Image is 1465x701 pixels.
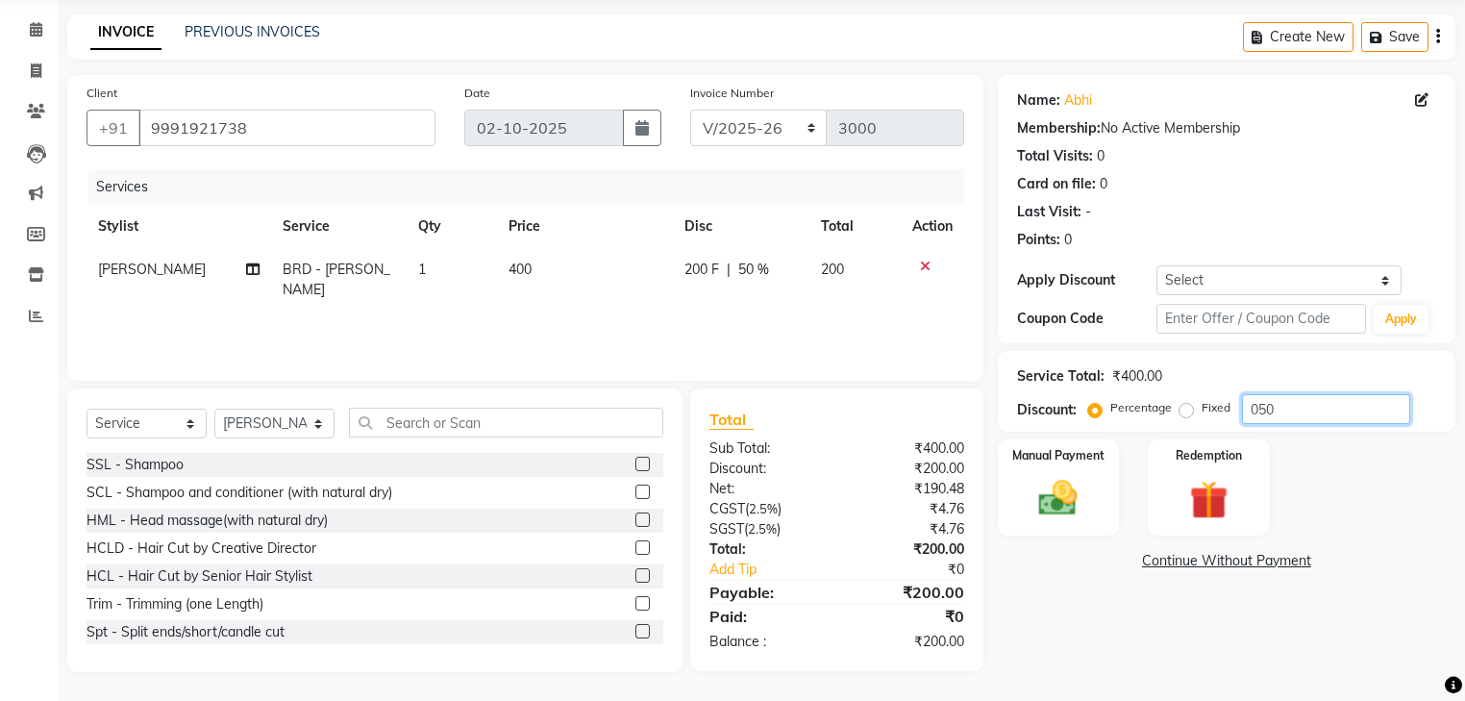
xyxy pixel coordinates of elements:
div: SCL - Shampoo and conditioner (with natural dry) [87,483,392,503]
span: | [727,260,731,280]
a: PREVIOUS INVOICES [185,23,320,40]
th: Price [497,205,673,248]
label: Manual Payment [1012,447,1105,464]
div: 0 [1064,230,1072,250]
span: 200 F [684,260,719,280]
div: Name: [1017,90,1060,111]
a: Add Tip [695,560,860,580]
div: Card on file: [1017,174,1096,194]
div: ₹4.76 [836,519,978,539]
span: 400 [509,261,532,278]
div: ₹190.48 [836,479,978,499]
label: Client [87,85,117,102]
div: Discount: [1017,400,1077,420]
span: Total [709,410,754,430]
div: - [1085,202,1091,222]
div: SSL - Shampoo [87,455,184,475]
div: Payable: [695,581,836,604]
span: SGST [709,520,744,538]
div: HCL - Hair Cut by Senior Hair Stylist [87,566,312,587]
div: ₹200.00 [836,581,978,604]
div: Points: [1017,230,1060,250]
div: Balance : [695,632,836,652]
span: 50 % [738,260,769,280]
div: HML - Head massage(with natural dry) [87,511,328,531]
div: Services [88,169,979,205]
div: ₹200.00 [836,539,978,560]
div: ₹400.00 [1112,366,1162,387]
a: Abhi [1064,90,1092,111]
span: 2.5% [749,501,778,516]
th: Disc [673,205,809,248]
div: ₹0 [860,560,979,580]
th: Qty [407,205,497,248]
div: Trim - Trimming (one Length) [87,594,263,614]
th: Action [901,205,964,248]
span: BRD - [PERSON_NAME] [283,261,390,298]
input: Enter Offer / Coupon Code [1156,304,1366,334]
div: Apply Discount [1017,270,1156,290]
div: Paid: [695,605,836,628]
div: ₹200.00 [836,459,978,479]
div: Service Total: [1017,366,1105,387]
div: ₹200.00 [836,632,978,652]
div: Discount: [695,459,836,479]
div: No Active Membership [1017,118,1436,138]
button: Create New [1243,22,1353,52]
th: Service [271,205,407,248]
label: Redemption [1176,447,1242,464]
label: Invoice Number [690,85,774,102]
div: 0 [1097,146,1105,166]
label: Percentage [1110,399,1172,416]
div: ₹4.76 [836,499,978,519]
div: ₹400.00 [836,438,978,459]
span: [PERSON_NAME] [98,261,206,278]
a: INVOICE [90,15,161,50]
button: +91 [87,110,140,146]
input: Search by Name/Mobile/Email/Code [138,110,435,146]
div: ( ) [695,519,836,539]
div: Net: [695,479,836,499]
span: CGST [709,500,745,517]
div: ₹0 [836,605,978,628]
button: Save [1361,22,1428,52]
button: Apply [1374,305,1428,334]
label: Date [464,85,490,102]
input: Search or Scan [349,408,663,438]
span: 2.5% [748,521,777,537]
div: Spt - Split ends/short/candle cut [87,622,285,642]
div: 0 [1100,174,1107,194]
span: 200 [821,261,844,278]
a: Continue Without Payment [1002,551,1452,571]
th: Total [809,205,901,248]
div: Sub Total: [695,438,836,459]
div: Last Visit: [1017,202,1081,222]
th: Stylist [87,205,271,248]
img: _cash.svg [1027,476,1089,520]
div: Total: [695,539,836,560]
div: Coupon Code [1017,309,1156,329]
div: HCLD - Hair Cut by Creative Director [87,538,316,559]
div: Membership: [1017,118,1101,138]
img: _gift.svg [1178,476,1240,524]
label: Fixed [1202,399,1230,416]
div: Total Visits: [1017,146,1093,166]
div: ( ) [695,499,836,519]
span: 1 [418,261,426,278]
